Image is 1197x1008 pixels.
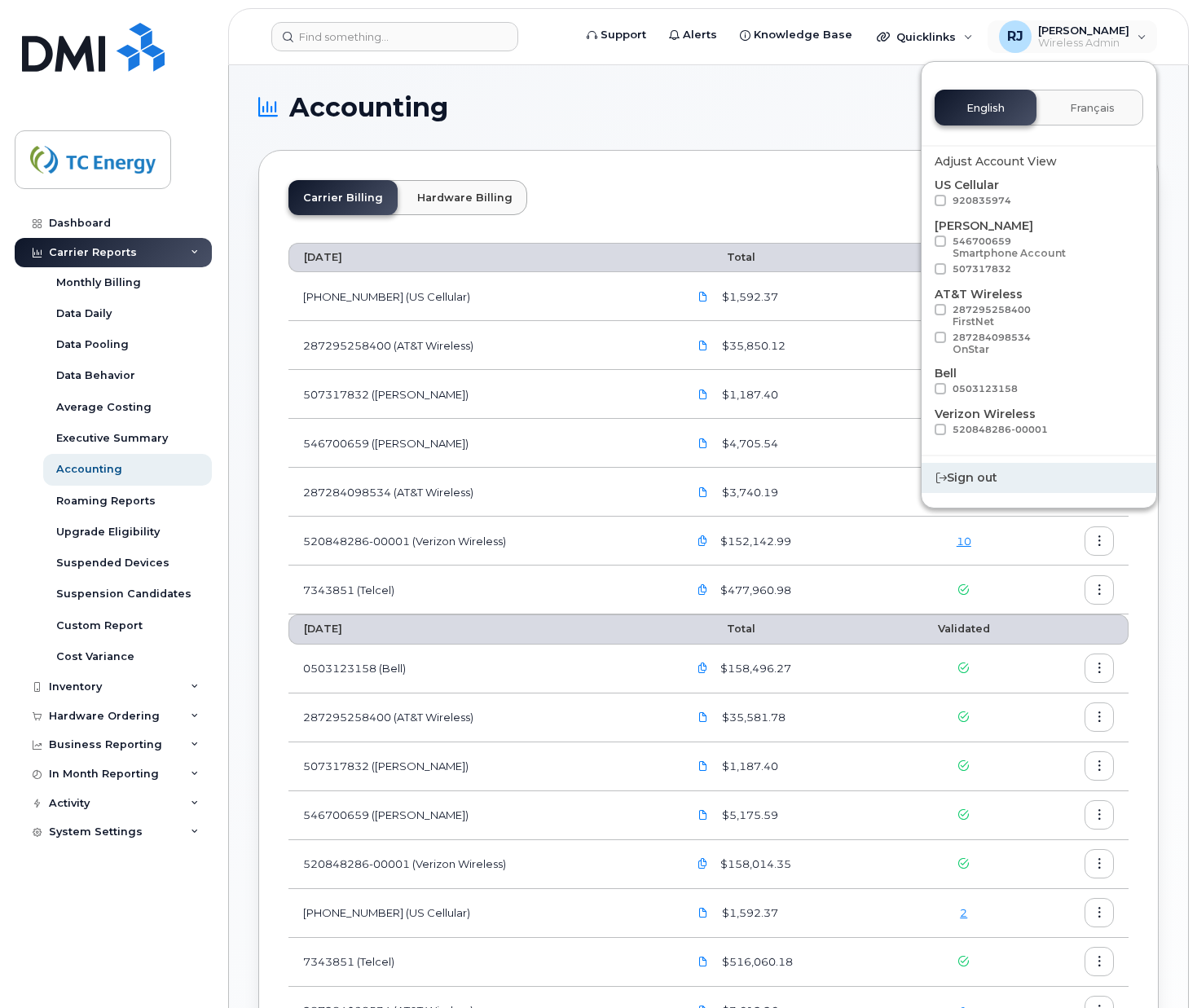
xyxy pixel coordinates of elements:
[688,282,719,310] a: US Cellular 920835974 09082025 Inv 0754797276.pdf
[288,419,673,468] td: 546700659 ([PERSON_NAME])
[935,447,1143,481] div: Telcel
[688,251,755,263] span: Total
[288,517,673,566] td: 520848286-00001 (Verizon Wireless)
[953,235,1066,259] span: 546700659
[688,703,719,732] a: TCEnergy.287295258400_20250811_F.pdf
[288,566,673,614] td: 7343851 (Telcel)
[953,383,1018,394] span: 0503123158
[1126,937,1185,996] iframe: Messenger Launcher
[288,370,673,419] td: 507317832 ([PERSON_NAME])
[288,889,673,938] td: [PHONE_NUMBER] (US Cellular)
[717,534,791,549] span: $152,142.99
[953,304,1031,328] span: 287295258400
[688,380,719,408] a: TCEnergy.Rogers-Sep08_2025-3048099808.pdf
[953,247,1066,259] div: Smartphone Account
[953,315,1031,328] div: FirstNet
[288,840,673,889] td: 520848286-00001 (Verizon Wireless)
[288,468,673,517] td: 287284098534 (AT&T Wireless)
[288,791,673,840] td: 546700659 ([PERSON_NAME])
[688,801,719,830] a: TCEnergy.Rogers-Aug08_2025-3033178534.pdf
[288,272,673,321] td: [PHONE_NUMBER] (US Cellular)
[953,332,1031,355] span: 287284098534
[953,263,1011,275] span: 507317832
[288,243,673,272] th: [DATE]
[688,948,719,976] a: RReporteFyc_588239_588239.xlsx
[960,906,967,919] a: 2
[935,153,1143,170] div: Adjust Account View
[688,623,755,635] span: Total
[935,365,1143,399] div: Bell
[896,243,1032,272] th: Validated
[403,180,527,215] a: Hardware Billing
[289,95,448,120] span: Accounting
[922,463,1156,493] div: Sign out
[935,218,1143,280] div: [PERSON_NAME]
[953,343,1031,355] div: OnStar
[953,195,1011,206] span: 920835974
[288,693,673,742] td: 287295258400 (AT&T Wireless)
[719,808,778,823] span: $5,175.59
[688,752,719,781] a: TCEnergy.Rogers-Aug08_2025-3033178787.pdf
[688,331,719,359] a: TCEnergy.287295258400_20250911_F.pdf
[935,177,1143,211] div: US Cellular
[717,583,791,598] span: $477,960.98
[288,321,673,370] td: 287295258400 (AT&T Wireless)
[719,485,778,500] span: $3,740.19
[896,614,1032,644] th: Validated
[719,905,778,921] span: $1,592.37
[935,406,1143,440] div: Verizon Wireless
[719,436,778,451] span: $4,705.54
[953,424,1048,435] span: 520848286-00001
[719,710,786,725] span: $35,581.78
[288,938,673,987] td: 7343851 (Telcel)
[719,759,778,774] span: $1,187.40
[719,338,786,354] span: $35,850.12
[688,429,719,457] a: TCEnergy.Rogers-Sep08_2025-3048099795.pdf
[935,286,1143,359] div: AT&T Wireless
[717,856,791,872] span: $158,014.35
[688,899,719,927] a: US Cellular 920835974 08082025 Inv 0748172911.pdf
[288,742,673,791] td: 507317832 ([PERSON_NAME])
[719,954,793,970] span: $516,060.18
[288,645,673,693] td: 0503123158 (Bell)
[288,614,673,644] th: [DATE]
[688,478,719,506] a: TCEnergy.287284098534_20250901_F.pdf
[957,535,971,548] a: 10
[1070,102,1115,115] span: Français
[719,387,778,403] span: $1,187.40
[717,661,791,676] span: $158,496.27
[719,289,778,305] span: $1,592.37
